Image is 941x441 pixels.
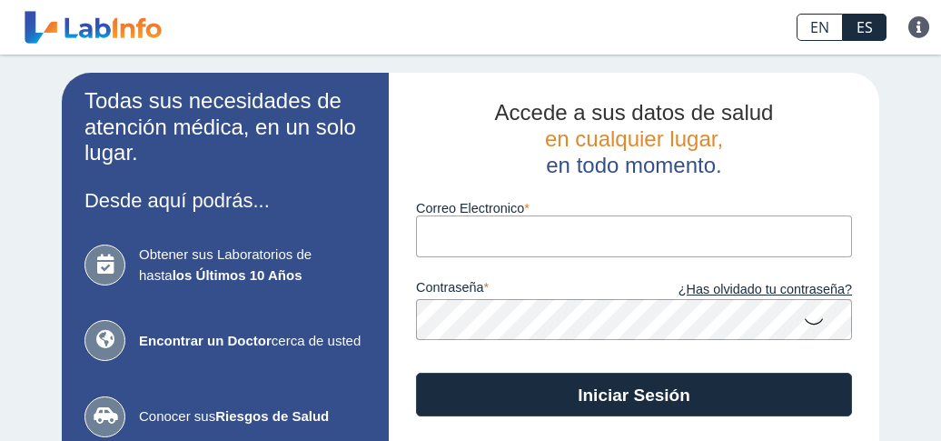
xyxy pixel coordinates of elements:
[84,88,366,166] h2: Todas sus necesidades de atención médica, en un solo lugar.
[139,333,272,348] b: Encontrar un Doctor
[215,408,329,424] b: Riesgos de Salud
[546,153,721,177] span: en todo momento.
[545,126,723,151] span: en cualquier lugar,
[416,280,634,300] label: contraseña
[173,267,302,283] b: los Últimos 10 Años
[416,373,852,416] button: Iniciar Sesión
[634,280,852,300] a: ¿Has olvidado tu contraseña?
[843,14,887,41] a: ES
[797,14,843,41] a: EN
[139,245,366,286] span: Obtener sus Laboratorios de hasta
[416,201,852,215] label: Correo Electronico
[139,331,366,352] span: cerca de usted
[84,189,366,212] h3: Desde aquí podrás...
[139,406,366,427] span: Conocer sus
[495,100,774,125] span: Accede a sus datos de salud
